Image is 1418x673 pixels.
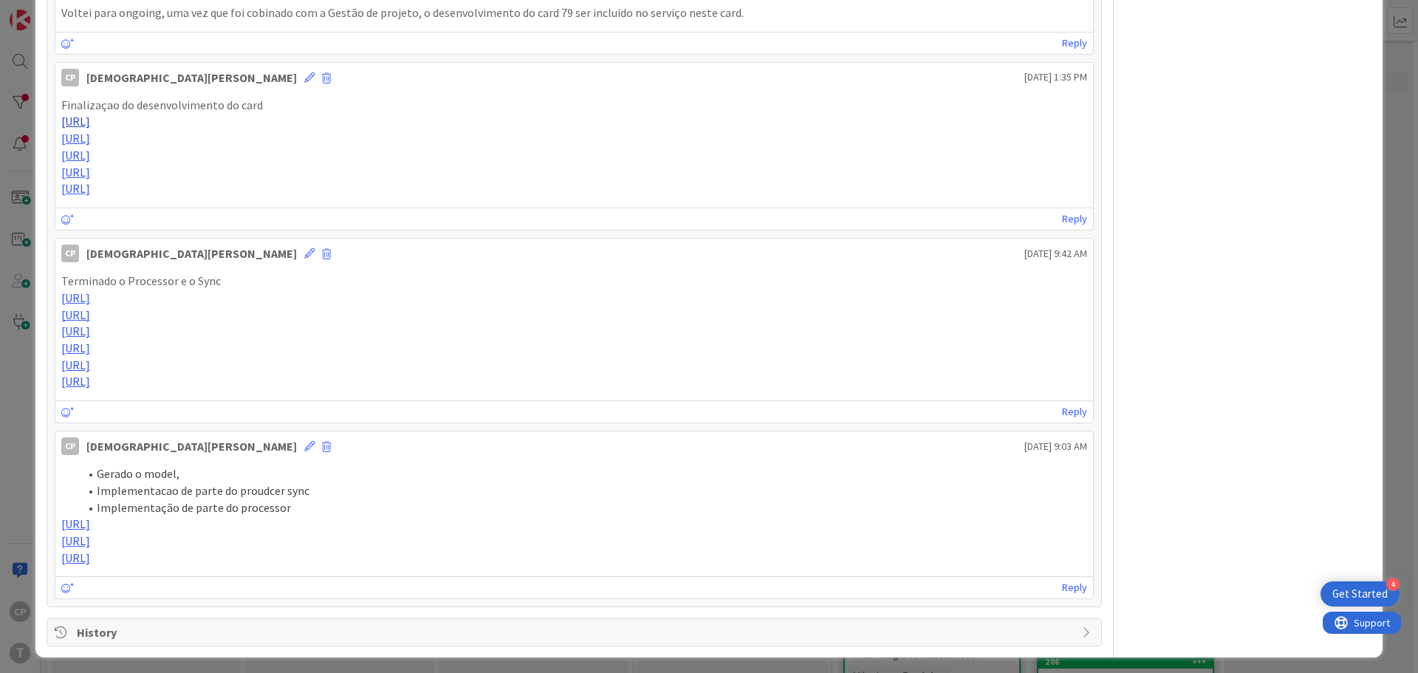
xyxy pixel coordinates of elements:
[1321,581,1400,607] div: Open Get Started checklist, remaining modules: 4
[61,516,90,531] a: [URL]
[61,181,90,196] a: [URL]
[61,245,79,262] div: CP
[79,482,1087,499] li: Implementacao de parte do proudcer sync
[77,624,1075,641] span: History
[31,2,67,20] span: Support
[1062,403,1087,421] a: Reply
[79,499,1087,516] li: Implementação de parte do processor
[61,307,90,322] a: [URL]
[61,148,90,163] a: [URL]
[86,437,297,455] div: [DEMOGRAPHIC_DATA][PERSON_NAME]
[61,114,90,129] a: [URL]
[1332,587,1388,601] div: Get Started
[1024,439,1087,454] span: [DATE] 9:03 AM
[61,290,90,305] a: [URL]
[86,69,297,86] div: [DEMOGRAPHIC_DATA][PERSON_NAME]
[61,69,79,86] div: CP
[61,374,90,389] a: [URL]
[61,358,90,372] a: [URL]
[1062,578,1087,597] a: Reply
[61,4,1087,21] p: Voltei para ongoing, uma vez que foi cobinado com a Gestão de projeto, o desenvolvimento do card ...
[1024,246,1087,262] span: [DATE] 9:42 AM
[1062,210,1087,228] a: Reply
[61,273,1087,290] p: Terminado o Processor e o Sync
[86,245,297,262] div: [DEMOGRAPHIC_DATA][PERSON_NAME]
[1024,69,1087,85] span: [DATE] 1:35 PM
[61,550,90,565] a: [URL]
[61,437,79,455] div: CP
[61,341,90,355] a: [URL]
[1062,34,1087,52] a: Reply
[1386,578,1400,591] div: 4
[61,165,90,180] a: [URL]
[79,465,1087,482] li: Gerado o model,
[61,131,90,146] a: [URL]
[61,324,90,338] a: [URL]
[61,97,1087,114] p: Finalizaçao do desenvolvimento do card
[61,533,90,548] a: [URL]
